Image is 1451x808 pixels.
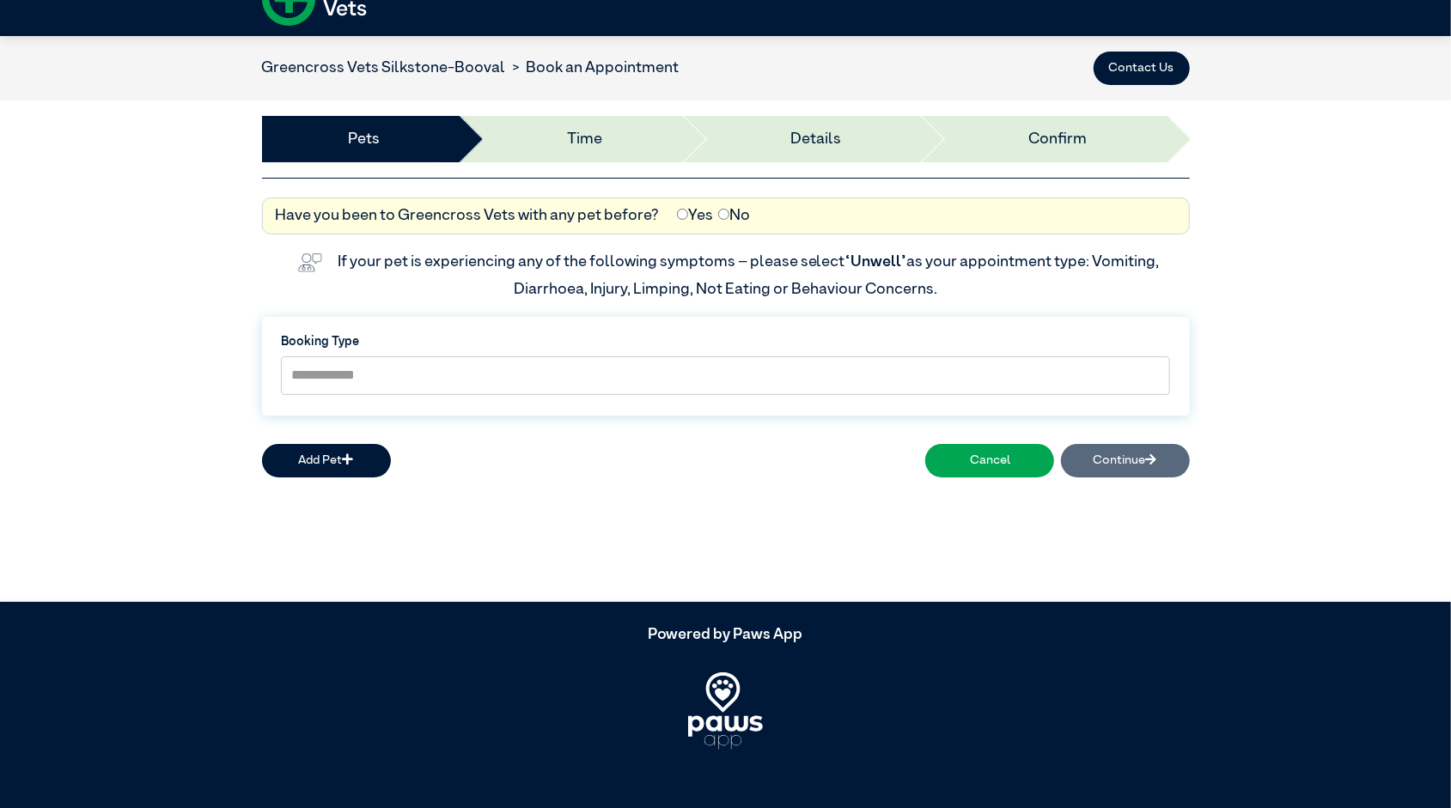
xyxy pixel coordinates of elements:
a: Pets [348,128,380,151]
label: Booking Type [281,333,1170,352]
nav: breadcrumb [262,57,679,80]
img: PawsApp [688,672,762,750]
label: No [718,204,750,228]
span: “Unwell” [845,254,907,270]
li: Book an Appointment [506,57,679,80]
a: Greencross Vets Silkstone-Booval [262,60,506,76]
button: Add Pet [262,444,391,478]
label: Have you been to Greencross Vets with any pet before? [275,204,659,228]
img: vet [291,247,328,278]
button: Contact Us [1094,52,1190,86]
label: Yes [677,204,713,228]
input: No [718,209,729,220]
h5: Powered by Paws App [262,626,1190,645]
label: If your pet is experiencing any of the following symptoms – please select as your appointment typ... [338,254,1162,297]
button: Cancel [925,444,1054,478]
input: Yes [677,209,688,220]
